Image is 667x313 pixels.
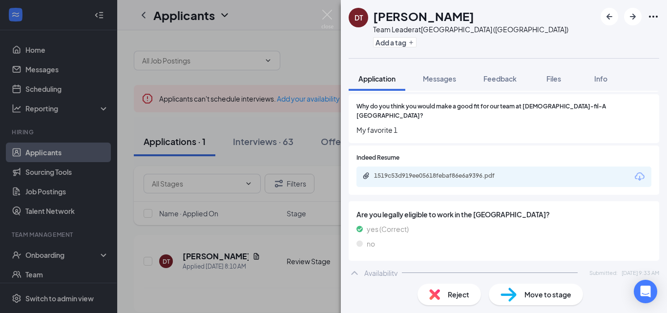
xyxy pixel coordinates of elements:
[373,8,474,24] h1: [PERSON_NAME]
[374,172,511,180] div: 1519c53d919ee05618febaf86e6a9396.pdf
[634,171,646,183] svg: Download
[356,102,651,121] span: Why do you think you would make a good fit for our team at [DEMOGRAPHIC_DATA]-fil-A [GEOGRAPHIC_D...
[362,172,521,181] a: Paperclip1519c53d919ee05618febaf86e6a9396.pdf
[601,8,618,25] button: ArrowLeftNew
[647,11,659,22] svg: Ellipses
[627,11,639,22] svg: ArrowRight
[358,74,396,83] span: Application
[356,209,651,220] span: Are you legally eligible to work in the [GEOGRAPHIC_DATA]?
[373,24,568,34] div: Team Leader at [GEOGRAPHIC_DATA] ([GEOGRAPHIC_DATA])
[364,268,398,278] div: Availability
[408,40,414,45] svg: Plus
[362,172,370,180] svg: Paperclip
[354,13,363,22] div: DT
[524,289,571,300] span: Move to stage
[349,267,360,279] svg: ChevronUp
[448,289,469,300] span: Reject
[356,153,399,163] span: Indeed Resume
[634,280,657,303] div: Open Intercom Messenger
[367,224,409,234] span: yes (Correct)
[367,238,375,249] span: no
[423,74,456,83] span: Messages
[622,269,659,277] span: [DATE] 9:33 AM
[624,8,642,25] button: ArrowRight
[594,74,607,83] span: Info
[604,11,615,22] svg: ArrowLeftNew
[483,74,517,83] span: Feedback
[356,125,651,135] span: My favorite 1
[589,269,618,277] span: Submitted:
[373,37,417,47] button: PlusAdd a tag
[546,74,561,83] span: Files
